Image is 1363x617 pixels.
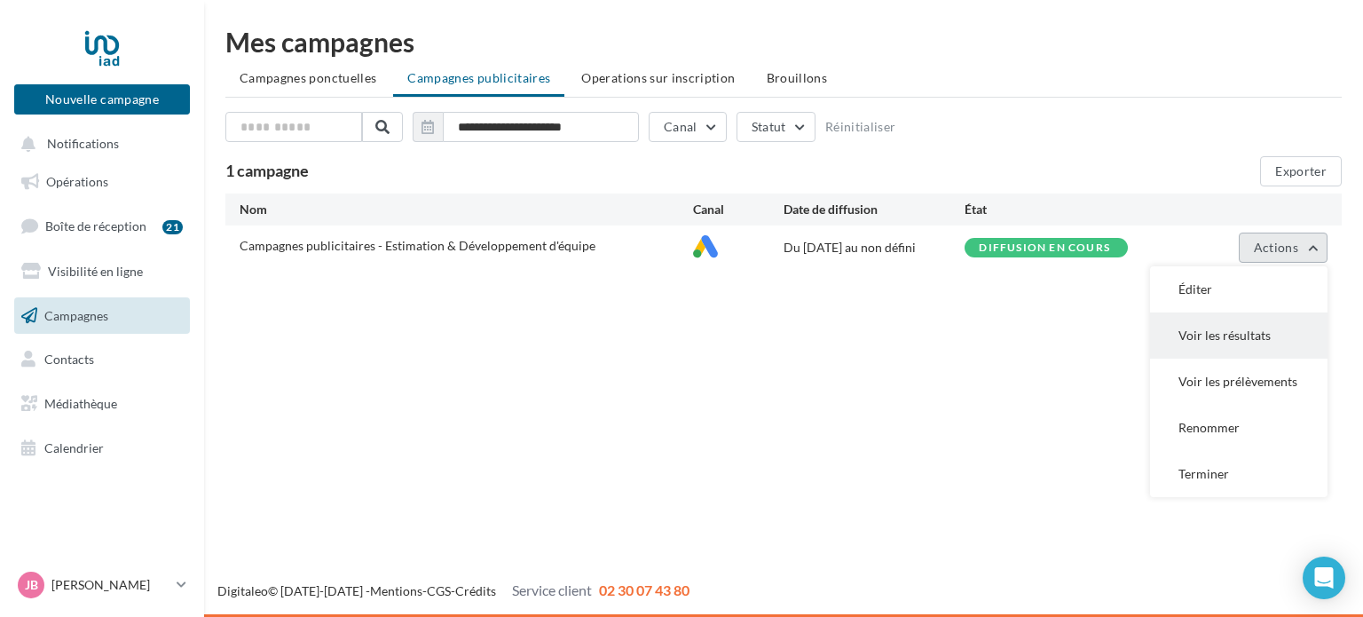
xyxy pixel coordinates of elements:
span: Actions [1254,240,1298,255]
a: Mentions [370,583,422,598]
button: Exporter [1260,156,1342,186]
div: Mes campagnes [225,28,1342,55]
p: [PERSON_NAME] [51,576,169,594]
a: Campagnes [11,297,193,335]
span: Visibilité en ligne [48,264,143,279]
div: Open Intercom Messenger [1303,557,1345,599]
span: Campagnes publicitaires - Estimation & Développement d'équipe [240,238,595,253]
a: Opérations [11,163,193,201]
span: © [DATE]-[DATE] - - - [217,583,689,598]
span: Boîte de réception [45,218,146,233]
button: Actions [1239,233,1328,263]
button: Voir les prélèvements [1150,359,1328,405]
a: CGS [427,583,451,598]
button: Réinitialiser [825,120,896,134]
a: Contacts [11,341,193,378]
a: Calendrier [11,430,193,467]
span: Service client [512,581,592,598]
a: Crédits [455,583,496,598]
button: Canal [649,112,727,142]
div: Du [DATE] au non défini [784,239,965,257]
a: Visibilité en ligne [11,253,193,290]
div: 21 [162,220,183,234]
div: Diffusion en cours [979,242,1110,254]
span: Médiathèque [44,396,117,411]
span: Campagnes [44,307,108,322]
button: Terminer [1150,451,1328,497]
span: Contacts [44,352,94,367]
div: Canal [693,201,784,218]
span: Campagnes ponctuelles [240,70,376,85]
span: JB [25,576,38,594]
span: 1 campagne [225,161,309,180]
span: Operations sur inscription [581,70,735,85]
button: Éditer [1150,266,1328,312]
button: Renommer [1150,405,1328,451]
button: Nouvelle campagne [14,84,190,115]
button: Voir les résultats [1150,312,1328,359]
div: Date de diffusion [784,201,965,218]
span: Brouillons [767,70,828,85]
span: Notifications [47,137,119,152]
span: Opérations [46,174,108,189]
div: État [965,201,1146,218]
a: Médiathèque [11,385,193,423]
span: 02 30 07 43 80 [599,581,689,598]
button: Statut [737,112,815,142]
a: Digitaleo [217,583,268,598]
div: Nom [240,201,693,218]
a: Boîte de réception21 [11,207,193,245]
a: JB [PERSON_NAME] [14,568,190,602]
span: Calendrier [44,440,104,455]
